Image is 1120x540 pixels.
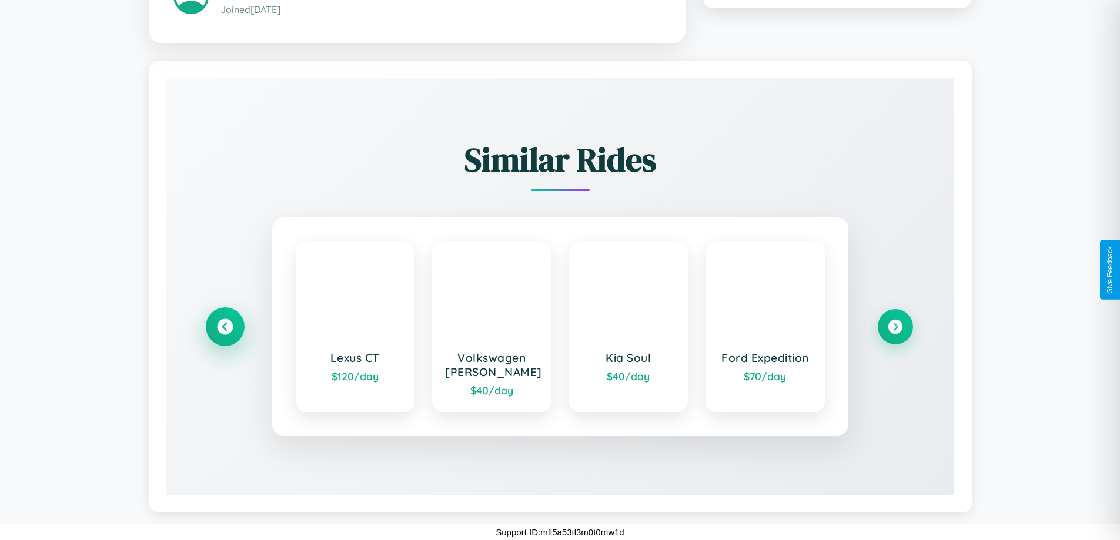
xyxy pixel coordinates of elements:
h3: Kia Soul [582,351,676,365]
div: $ 40 /day [582,370,676,383]
p: Joined [DATE] [220,1,661,18]
h3: Volkswagen [PERSON_NAME] [445,351,539,379]
h2: Similar Rides [208,137,913,182]
a: Lexus CT$120/day [296,241,415,412]
p: Support ID: mfl5a53tl3m0t0mw1d [496,524,624,540]
a: Volkswagen [PERSON_NAME]$40/day [432,241,551,412]
a: Ford Expedition$70/day [706,241,825,412]
h3: Lexus CT [309,351,402,365]
div: $ 120 /day [309,370,402,383]
h3: Ford Expedition [718,351,812,365]
div: $ 40 /day [445,384,539,397]
div: $ 70 /day [718,370,812,383]
a: Kia Soul$40/day [569,241,688,412]
div: Give Feedback [1106,246,1114,294]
